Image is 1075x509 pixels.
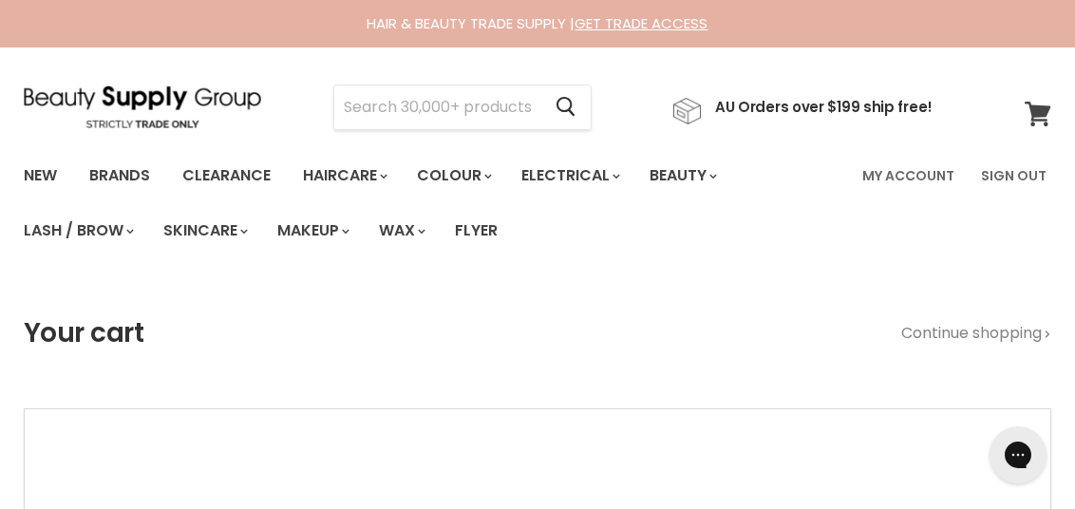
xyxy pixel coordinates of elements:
[333,85,592,130] form: Product
[901,325,1051,342] a: Continue shopping
[263,211,361,251] a: Makeup
[403,156,503,196] a: Colour
[851,156,966,196] a: My Account
[75,156,164,196] a: Brands
[168,156,285,196] a: Clearance
[575,13,708,33] a: GET TRADE ACCESS
[9,148,851,258] ul: Main menu
[9,156,71,196] a: New
[540,85,591,129] button: Search
[24,318,143,349] h1: Your cart
[441,211,512,251] a: Flyer
[334,85,540,129] input: Search
[9,211,145,251] a: Lash / Brow
[507,156,632,196] a: Electrical
[980,420,1056,490] iframe: Gorgias live chat messenger
[635,156,728,196] a: Beauty
[149,211,259,251] a: Skincare
[289,156,399,196] a: Haircare
[365,211,437,251] a: Wax
[970,156,1058,196] a: Sign Out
